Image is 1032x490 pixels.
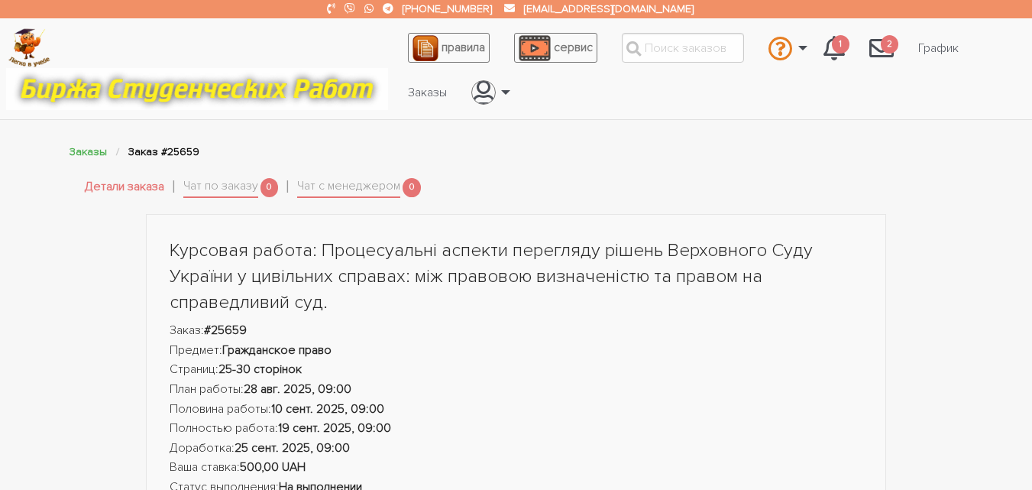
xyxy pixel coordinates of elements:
li: Половина работы: [170,400,863,420]
span: 2 [881,35,899,54]
input: Поиск заказов [622,33,744,63]
li: Полностью работа: [170,419,863,439]
a: Заказы [396,78,459,107]
li: Заказ: [170,321,863,341]
a: [PHONE_NUMBER] [403,2,492,15]
strong: 28 авг. 2025, 09:00 [244,381,351,397]
span: сервис [554,40,593,55]
a: Детали заказа [85,177,164,197]
a: сервис [514,33,597,63]
li: Заказ #25659 [128,143,199,161]
img: motto-12e01f5a76059d5f6a28199ef077b1f78e012cfde436ab5cf1d4517935686d32.gif [6,68,388,110]
strong: Гражданское право [222,342,332,358]
strong: 25-30 сторінок [218,362,302,377]
img: play_icon-49f7f135c9dc9a03216cfdbccbe1e3994649169d890fb554cedf0eac35a01ba8.png [519,35,551,61]
h1: Курсовая работа: Процесуальні аспекти перегляду рішень Верховного Суду України у цивільних справа... [170,238,863,315]
strong: 25 сент. 2025, 09:00 [235,440,350,456]
li: Страниц: [170,360,863,380]
a: 1 [811,28,857,69]
a: Заказы [70,145,107,158]
li: Предмет: [170,341,863,361]
li: План работы: [170,380,863,400]
span: 0 [403,178,421,197]
img: agreement_icon-feca34a61ba7f3d1581b08bc946b2ec1ccb426f67415f344566775c155b7f62c.png [412,35,438,61]
strong: 19 сент. 2025, 09:00 [278,420,391,436]
a: правила [408,33,490,63]
strong: #25659 [204,323,247,338]
span: 0 [260,178,279,197]
a: График [906,34,971,63]
span: правила [442,40,485,55]
a: 2 [857,28,906,69]
li: Доработка: [170,439,863,459]
span: 1 [832,35,850,54]
a: Чат с менеджером [297,177,400,198]
a: Чат по заказу [183,177,258,198]
strong: 10 сент. 2025, 09:00 [271,401,384,417]
li: Ваша ставка: [170,458,863,478]
img: logo-c4363faeb99b52c628a42810ed6dfb4293a56d4e4775eb116515dfe7f33672af.png [8,28,50,67]
strong: 500,00 UAH [240,459,306,475]
a: [EMAIL_ADDRESS][DOMAIN_NAME] [524,2,694,15]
